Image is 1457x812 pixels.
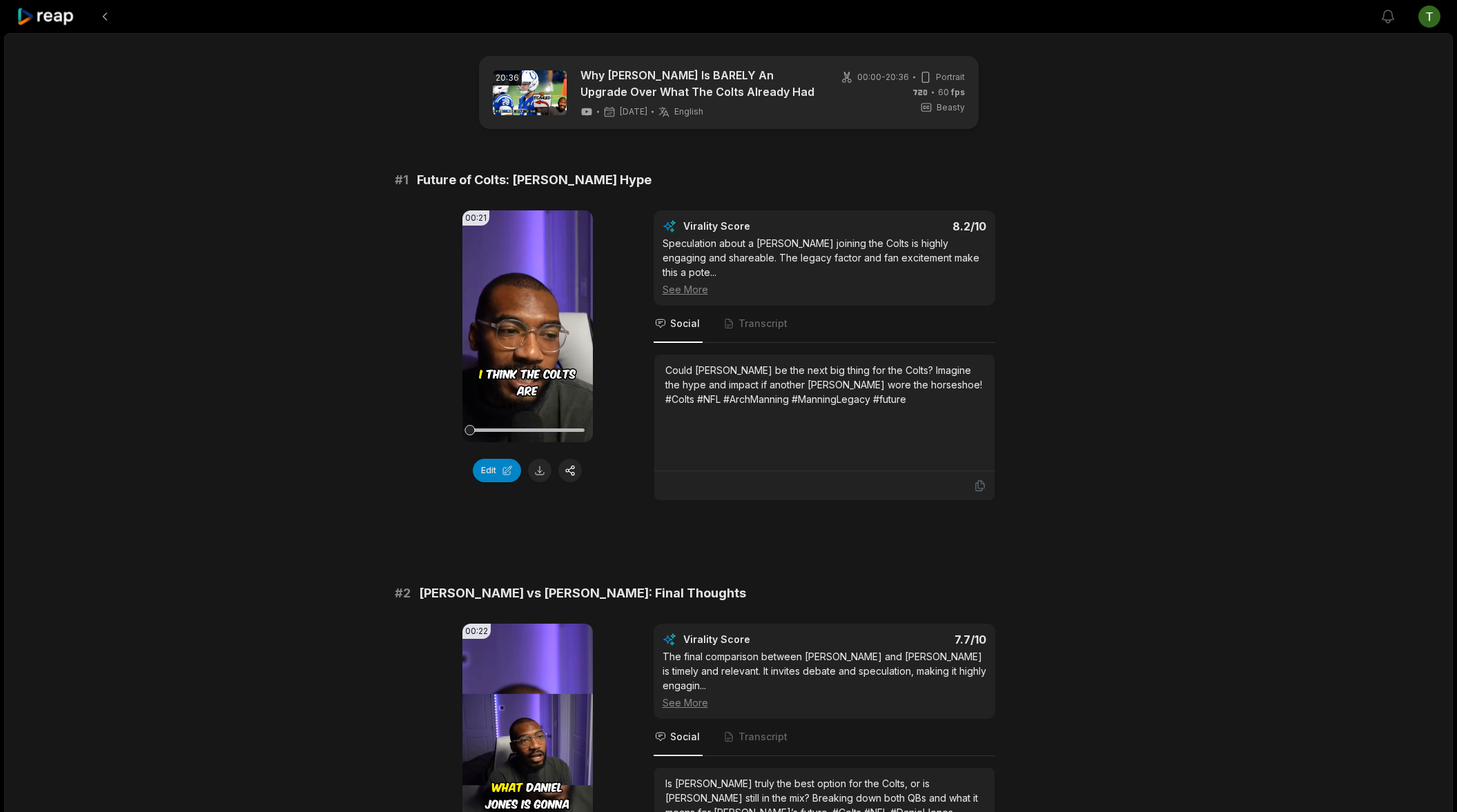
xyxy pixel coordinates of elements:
span: Beasty [937,101,965,114]
div: See More [663,282,986,297]
div: The final comparison between [PERSON_NAME] and [PERSON_NAME] is timely and relevant. It invites d... [663,649,986,710]
span: Transcript [739,317,788,330]
div: Virality Score [683,633,832,646]
span: Social [670,317,700,330]
div: 7.7 /10 [838,633,986,646]
div: Virality Score [683,219,832,233]
span: Social [670,730,700,744]
span: fps [951,87,965,97]
span: Portrait [936,71,965,83]
span: English [674,106,703,117]
button: Edit [473,459,521,482]
span: 00:00 - 20:36 [857,71,909,83]
span: Future of Colts: [PERSON_NAME] Hype [417,170,652,190]
div: 8.2 /10 [838,219,986,233]
a: Why [PERSON_NAME] Is BARELY An Upgrade Over What The Colts Already Had [580,67,819,100]
span: [DATE] [620,106,647,117]
div: See More [663,695,986,710]
span: 60 [938,86,965,99]
div: Could [PERSON_NAME] be the next big thing for the Colts? Imagine the hype and impact if another [... [665,363,984,406]
video: Your browser does not support mp4 format. [462,210,593,442]
nav: Tabs [654,719,995,756]
span: # 2 [395,584,411,603]
span: # 1 [395,170,409,190]
iframe: Intercom live chat [1410,765,1443,798]
nav: Tabs [654,306,995,343]
span: [PERSON_NAME] vs [PERSON_NAME]: Final Thoughts [419,584,746,603]
div: Speculation about a [PERSON_NAME] joining the Colts is highly engaging and shareable. The legacy ... [663,236,986,297]
span: Transcript [739,730,788,744]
